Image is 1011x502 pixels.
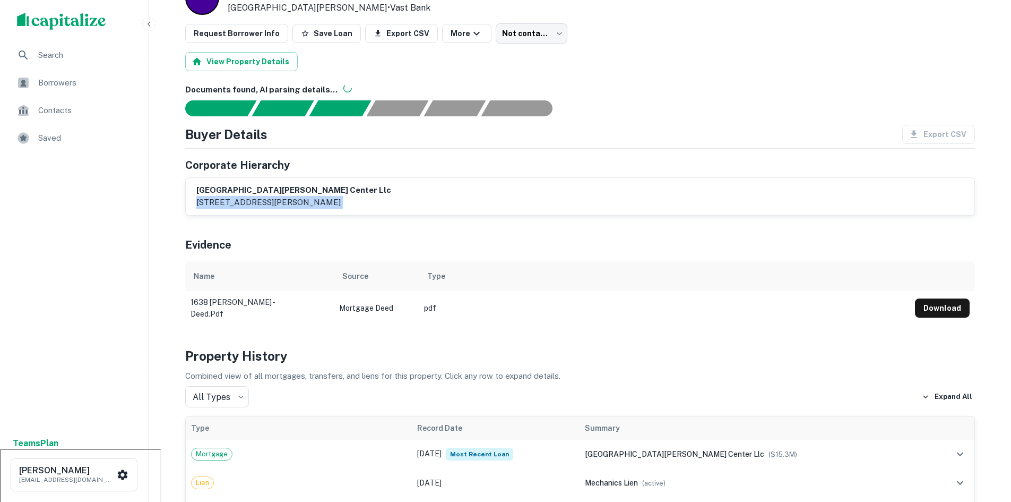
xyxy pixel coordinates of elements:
button: expand row [951,445,969,463]
button: Export CSV [365,24,438,43]
td: [DATE] [412,469,579,497]
a: Vast Bank [390,3,430,13]
p: [EMAIL_ADDRESS][DOMAIN_NAME] [19,475,115,484]
span: ($ 15.3M ) [768,450,797,458]
div: Principals found, still searching for contact information. This may take time... [424,100,486,116]
span: [GEOGRAPHIC_DATA][PERSON_NAME] center llc [585,450,764,458]
a: Saved [8,125,140,151]
p: [STREET_ADDRESS][PERSON_NAME] [196,196,391,209]
span: Contacts [38,104,133,117]
th: Type [186,416,412,440]
span: Most Recent Loan [446,448,513,461]
img: capitalize-logo.png [17,13,106,30]
div: Name [194,270,214,283]
th: Source [334,261,419,291]
div: Sending borrower request to AI... [172,100,252,116]
span: Mortgage [192,449,232,460]
div: scrollable content [185,261,975,321]
td: Mortgage Deed [334,291,419,325]
span: ( active ) [642,479,666,487]
h5: Evidence [185,237,231,253]
a: TeamsPlan [13,437,58,450]
p: [GEOGRAPHIC_DATA][PERSON_NAME] • [228,2,676,14]
span: Search [38,49,133,62]
h6: [PERSON_NAME] [19,466,115,475]
div: Source [342,270,368,283]
h5: Corporate Hierarchy [185,157,290,173]
button: [PERSON_NAME][EMAIL_ADDRESS][DOMAIN_NAME] [11,458,137,491]
span: Borrowers [38,76,133,89]
th: Type [419,261,910,291]
td: pdf [419,291,910,325]
button: View Property Details [185,52,298,71]
div: Documents found, AI parsing details... [309,100,371,116]
h4: Property History [185,346,975,365]
button: Save Loan [292,24,361,43]
div: Your request is received and processing... [252,100,314,116]
button: More [442,24,491,43]
div: AI fulfillment process complete. [481,100,565,116]
td: 1638 [PERSON_NAME] - deed.pdf [185,291,334,325]
button: Request Borrower Info [185,24,288,43]
h4: Buyer Details [185,125,267,144]
div: Principals found, AI now looking for contact information... [366,100,428,116]
button: Expand All [919,389,975,405]
div: All Types [185,386,249,407]
th: Name [185,261,334,291]
h6: Documents found, AI parsing details... [185,84,975,96]
td: [DATE] [412,440,579,469]
button: expand row [951,474,969,492]
h6: [GEOGRAPHIC_DATA][PERSON_NAME] center llc [196,184,391,197]
a: Search [8,42,140,68]
div: Not contacted [496,23,567,44]
th: Record Date [412,416,579,440]
span: mechanics lien [585,479,638,487]
a: Borrowers [8,70,140,96]
strong: Teams Plan [13,438,58,448]
iframe: Chat Widget [958,417,1011,468]
span: Lien [192,478,213,488]
th: Summary [580,416,929,440]
button: Download [915,299,970,318]
div: Type [427,270,445,283]
span: Saved [38,132,133,144]
a: Contacts [8,98,140,123]
p: Combined view of all mortgages, transfers, and liens for this property. Click any row to expand d... [185,370,975,382]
